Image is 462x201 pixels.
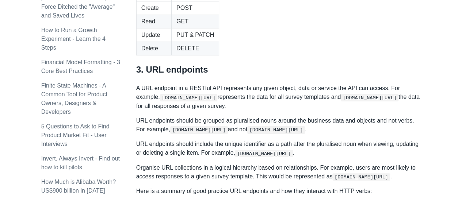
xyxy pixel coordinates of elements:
p: URL endpoints should be grouped as pluralised nouns around the business data and objects and not ... [136,116,421,134]
td: PUT & PATCH [171,28,219,42]
td: POST [171,1,219,15]
p: Here is a summary of good practice URL endpoints and how they interact with HTTP verbs: [136,187,421,196]
a: Invert, Always Invert - Find out how to kill pilots [41,155,120,170]
a: How Much is Alibaba Worth? US$900 billion in [DATE] [41,179,116,194]
code: [DOMAIN_NAME][URL] [247,126,305,134]
p: A URL endpoint in a RESTful API represents any given object, data or service the API can access. ... [136,84,421,110]
code: [DOMAIN_NAME][URL] [341,94,398,101]
td: Create [136,1,171,15]
a: Financial Model Formatting - 3 Core Best Practices [41,59,120,74]
a: 5 Questions to Ask to Find Product Market Fit - User Interviews [41,123,110,147]
code: [DOMAIN_NAME][URL] [332,173,390,181]
td: Read [136,15,171,28]
a: How to Run a Growth Experiment - Learn the 4 Steps [41,27,106,51]
a: Finite State Machines - A Common Tool for Product Owners, Designers & Developers [41,82,107,115]
h2: 3. URL endpoints [136,64,421,78]
td: Delete [136,42,171,55]
p: URL endpoints should include the unique identifier as a path after the pluralised noun when viewi... [136,140,421,157]
td: GET [171,15,219,28]
td: Update [136,28,171,42]
code: [DOMAIN_NAME][URL] [170,126,228,134]
code: [DOMAIN_NAME][URL] [235,150,293,157]
td: DELETE [171,42,219,55]
p: Organise URL collections in a logical hierarchy based on relationships. For example, users are mo... [136,163,421,181]
code: [DOMAIN_NAME][URL] [160,94,218,101]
